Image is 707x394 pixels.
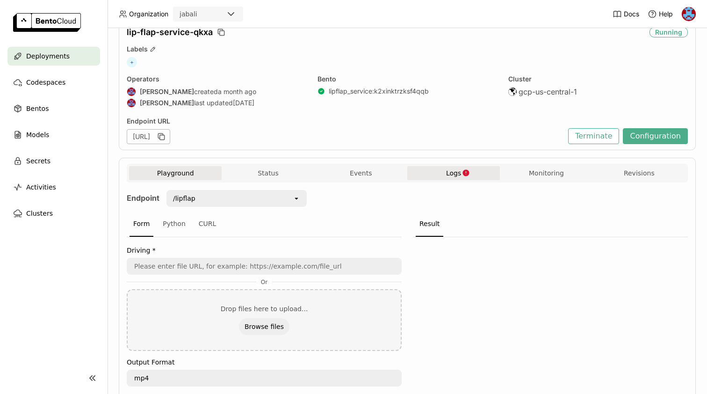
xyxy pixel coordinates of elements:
[7,178,100,197] a: Activities
[293,195,300,202] svg: open
[26,182,56,193] span: Activities
[129,166,222,180] button: Playground
[624,10,639,18] span: Docs
[127,88,136,96] img: Jhonatan Oliveira
[519,87,577,96] span: gcp-us-central-1
[7,99,100,118] a: Bentos
[26,51,70,62] span: Deployments
[7,152,100,170] a: Secrets
[127,57,137,67] span: +
[127,358,402,366] label: Output Format
[26,208,53,219] span: Clusters
[317,75,497,83] div: Bento
[7,73,100,92] a: Codespaces
[173,194,195,203] div: /lipflap
[127,98,306,108] div: last updated
[195,212,220,237] div: CURL
[256,278,272,286] span: Or
[222,166,314,180] button: Status
[7,125,100,144] a: Models
[180,9,197,19] div: jabali
[130,212,153,237] div: Form
[7,47,100,66] a: Deployments
[239,318,289,335] button: Browse files
[128,259,401,274] input: Please enter file URL, for example: https://example.com/file_url
[26,77,65,88] span: Codespaces
[129,10,168,18] span: Organization
[233,99,254,107] span: [DATE]
[568,128,619,144] button: Terminate
[127,45,688,53] div: Labels
[127,75,306,83] div: Operators
[508,75,688,83] div: Cluster
[198,10,199,19] input: Selected jabali.
[13,13,81,32] img: logo
[127,27,213,37] span: lip-flap-service-qkxa
[128,371,401,386] textarea: mp4
[196,194,197,203] input: Selected /lipflap.
[416,212,443,237] div: Result
[649,27,688,37] div: Running
[140,99,194,107] strong: [PERSON_NAME]
[315,166,407,180] button: Events
[221,305,308,313] div: Drop files here to upload...
[26,103,49,114] span: Bentos
[127,87,306,96] div: created
[26,129,49,140] span: Models
[648,9,673,19] div: Help
[446,169,461,177] span: Logs
[127,117,563,125] div: Endpoint URL
[26,155,50,167] span: Secrets
[659,10,673,18] span: Help
[218,88,256,96] span: a month ago
[159,212,189,237] div: Python
[127,247,402,254] label: Driving *
[127,193,159,203] strong: Endpoint
[127,99,136,107] img: Jhonatan Oliveira
[593,166,685,180] button: Revisions
[140,88,194,96] strong: [PERSON_NAME]
[500,166,592,180] button: Monitoring
[329,87,429,95] a: lipflap_service:k2xinktrzksf4qqb
[623,128,688,144] button: Configuration
[682,7,696,21] img: Sasha Azad
[127,129,170,144] div: [URL]
[7,204,100,223] a: Clusters
[613,9,639,19] a: Docs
